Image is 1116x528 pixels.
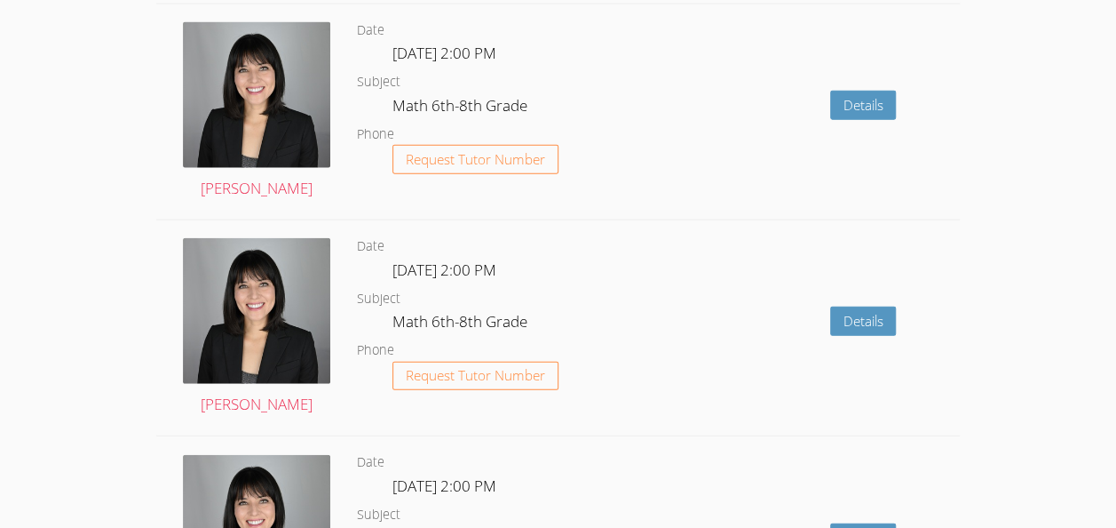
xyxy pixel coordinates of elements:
[183,22,330,167] img: DSC_1773.jpeg
[357,340,394,362] dt: Phone
[392,476,496,496] span: [DATE] 2:00 PM
[392,145,558,174] button: Request Tutor Number
[392,260,496,280] span: [DATE] 2:00 PM
[183,22,330,201] a: [PERSON_NAME]
[357,504,400,526] dt: Subject
[183,238,330,383] img: DSC_1773.jpeg
[392,43,496,63] span: [DATE] 2:00 PM
[357,452,384,474] dt: Date
[392,309,531,340] dd: Math 6th-8th Grade
[357,288,400,310] dt: Subject
[357,236,384,258] dt: Date
[357,20,384,42] dt: Date
[357,71,400,93] dt: Subject
[406,369,545,382] span: Request Tutor Number
[406,153,545,166] span: Request Tutor Number
[392,362,558,391] button: Request Tutor Number
[392,93,531,124] dd: Math 6th-8th Grade
[357,124,394,146] dt: Phone
[830,91,897,120] a: Details
[830,307,897,336] a: Details
[183,238,330,417] a: [PERSON_NAME]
